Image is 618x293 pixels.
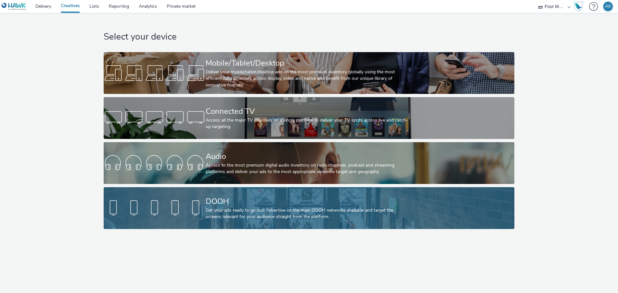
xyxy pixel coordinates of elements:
[605,2,611,11] div: AK
[104,52,514,94] a: Mobile/Tablet/DesktopDeliver your mobile/tablet/desktop ads on the most premium inventory globall...
[206,162,410,175] div: Access to the most premium digital audio inventory on radio channels, podcast and streaming platf...
[206,69,410,88] div: Deliver your mobile/tablet/desktop ads on the most premium inventory globally using the most effi...
[104,97,514,139] a: Connected TVAccess all the major TV channels on a single platform to deliver your TV spots across...
[206,196,410,207] div: DOOH
[104,187,514,229] a: DOOHGet your ads ready to go out! Advertise on the main DOOH networks available and target the sc...
[206,117,410,130] div: Access all the major TV channels on a single platform to deliver your TV spots across live and ca...
[206,106,410,117] div: Connected TV
[574,1,583,12] img: Hawk Academy
[2,3,26,11] img: undefined Logo
[206,151,410,162] div: Audio
[206,58,410,69] div: Mobile/Tablet/Desktop
[574,1,586,12] a: Hawk Academy
[104,142,514,184] a: AudioAccess to the most premium digital audio inventory on radio channels, podcast and streaming ...
[104,31,514,43] h1: Select your device
[206,207,410,220] div: Get your ads ready to go out! Advertise on the main DOOH networks available and target the screen...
